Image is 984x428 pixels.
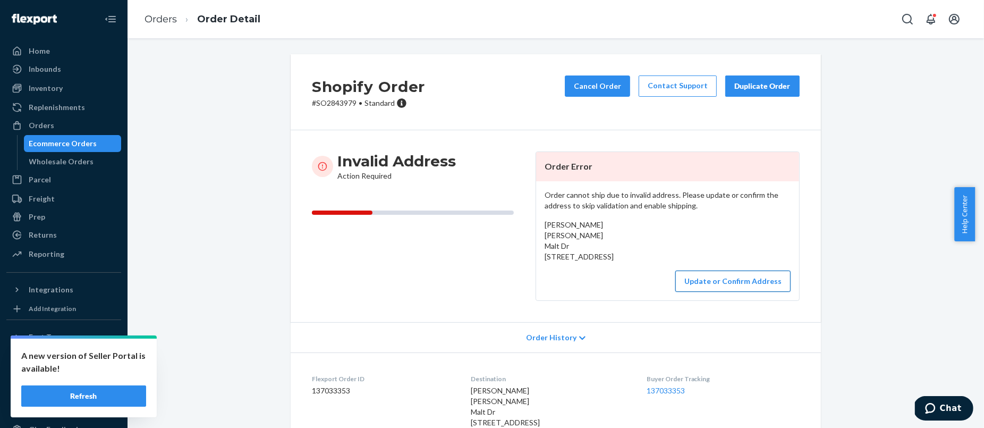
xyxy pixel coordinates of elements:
span: Standard [364,98,395,107]
iframe: Opens a widget where you can chat to one of our agents [915,396,973,423]
a: Orders [145,13,177,25]
div: Integrations [29,284,73,295]
a: Freight [6,190,121,207]
button: Update or Confirm Address [675,271,791,292]
a: Ecommerce Orders [24,135,122,152]
button: Open notifications [920,9,941,30]
div: Inbounds [29,64,61,74]
button: Cancel Order [565,75,630,97]
div: Inventory [29,83,63,94]
a: Parcel [6,171,121,188]
a: Returns [6,226,121,244]
a: Add Fast Tag [6,350,121,363]
ol: breadcrumbs [136,4,269,35]
a: Add Integration [6,303,121,315]
button: Refresh [21,385,146,407]
a: Reporting [6,246,121,263]
p: A new version of Seller Portal is available! [21,349,146,375]
div: Duplicate Order [734,81,791,91]
a: Inbounds [6,61,121,78]
dd: 137033353 [312,385,454,396]
a: Home [6,43,121,60]
a: Orders [6,117,121,134]
a: Replenishments [6,99,121,116]
p: # SO2843979 [312,98,425,108]
a: Wholesale Orders [24,153,122,170]
a: Settings [6,367,121,384]
div: Replenishments [29,102,85,113]
button: Open account menu [944,9,965,30]
a: Contact Support [639,75,717,97]
h2: Shopify Order [312,75,425,98]
button: Help Center [954,187,975,241]
div: Freight [29,194,55,204]
div: Reporting [29,249,64,259]
p: Order cannot ship due to invalid address. Please update or confirm the address to skip validation... [545,190,791,211]
a: Prep [6,208,121,225]
img: Flexport logo [12,14,57,24]
div: Parcel [29,174,51,185]
div: Wholesale Orders [29,156,94,167]
div: Orders [29,120,54,131]
span: [PERSON_NAME] [PERSON_NAME] Malt Dr [STREET_ADDRESS] [471,386,540,427]
button: Fast Tags [6,329,121,346]
span: [PERSON_NAME] [PERSON_NAME] Malt Dr [STREET_ADDRESS] [545,220,614,261]
div: Fast Tags [29,332,63,342]
button: Integrations [6,281,121,298]
div: Home [29,46,50,56]
a: Help Center [6,403,121,420]
div: Action Required [337,152,456,181]
header: Order Error [536,152,799,181]
dt: Destination [471,374,629,383]
button: Close Navigation [100,9,121,30]
a: Inventory [6,80,121,97]
button: Talk to Support [6,385,121,402]
a: Order Detail [197,13,260,25]
span: • [359,98,362,107]
a: 137033353 [647,386,685,395]
button: Duplicate Order [725,75,800,97]
h3: Invalid Address [337,152,456,171]
dt: Flexport Order ID [312,374,454,383]
span: Order History [526,332,576,343]
div: Add Integration [29,304,76,313]
button: Open Search Box [897,9,918,30]
div: Returns [29,230,57,240]
div: Prep [29,212,45,222]
div: Ecommerce Orders [29,138,97,149]
dt: Buyer Order Tracking [647,374,800,383]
